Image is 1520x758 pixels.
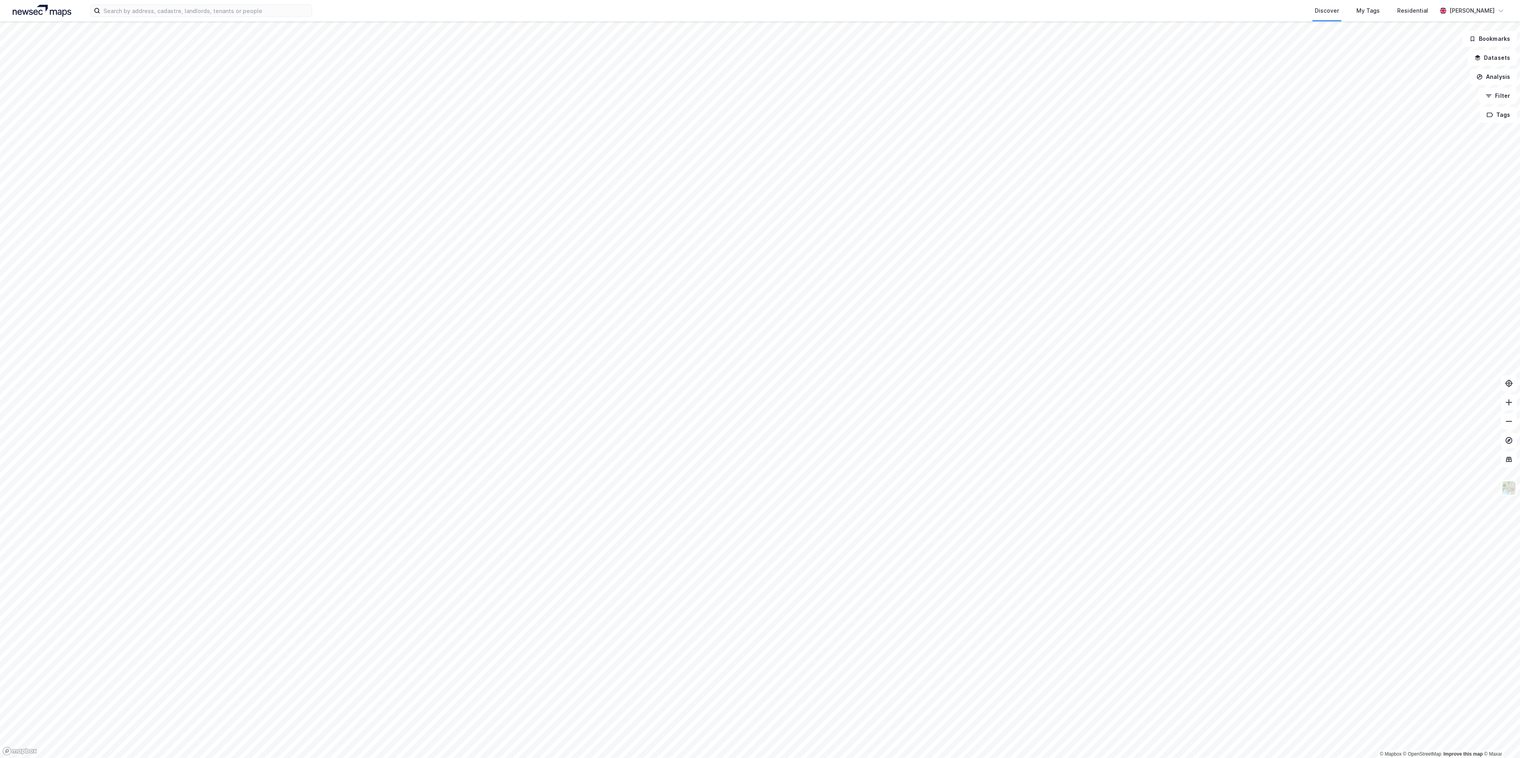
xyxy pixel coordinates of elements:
button: Filter [1479,88,1517,104]
button: Tags [1480,107,1517,123]
a: Mapbox [1380,751,1402,757]
a: OpenStreetMap [1403,751,1442,757]
input: Search by address, cadastre, landlords, tenants or people [100,5,312,17]
div: My Tags [1356,6,1380,15]
a: Improve this map [1444,751,1483,757]
div: Residential [1397,6,1428,15]
img: Z [1501,480,1516,495]
a: Mapbox homepage [2,747,37,756]
img: logo.a4113a55bc3d86da70a041830d287a7e.svg [13,5,71,17]
button: Datasets [1468,50,1517,66]
button: Bookmarks [1463,31,1517,47]
button: Analysis [1470,69,1517,85]
div: Discover [1315,6,1339,15]
div: [PERSON_NAME] [1449,6,1495,15]
iframe: Chat Widget [1480,720,1520,758]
